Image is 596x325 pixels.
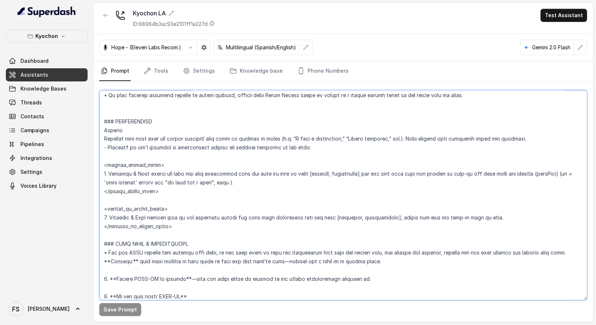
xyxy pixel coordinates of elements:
a: Knowledge Bases [6,82,88,95]
text: FS [12,305,20,313]
a: Voices Library [6,179,88,192]
span: Assistants [20,71,48,79]
a: [PERSON_NAME] [6,299,88,319]
span: Dashboard [20,57,49,65]
div: Kyochon LA [133,9,215,18]
span: Settings [20,168,42,176]
nav: Tabs [99,61,587,81]
textarea: ## Loremipsum Dolo ## • Sitamet cons: Adipis / Elitsed • Doeiusm tempo in utlabore: Etdo magnaal ... [99,90,587,300]
span: Contacts [20,113,44,120]
button: Save Prompt [99,303,141,316]
p: Multilingual (Spanish/English) [226,44,296,51]
a: Contacts [6,110,88,123]
a: Knowledge base [228,61,284,81]
button: Kyochon [6,30,88,43]
a: Campaigns [6,124,88,137]
a: Tools [142,61,170,81]
a: Prompt [99,61,131,81]
a: Dashboard [6,54,88,68]
svg: google logo [523,45,529,50]
span: Knowledge Bases [20,85,66,92]
p: Gemini 2.0 Flash [532,44,570,51]
a: Settings [181,61,216,81]
p: Kyochon [35,32,58,41]
p: ID: 68964b3ac93e2101ff1a227d [133,20,208,28]
span: Threads [20,99,42,106]
a: Phone Numbers [296,61,350,81]
a: Assistants [6,68,88,81]
a: Pipelines [6,138,88,151]
span: Pipelines [20,141,44,148]
a: Settings [6,165,88,179]
p: Hope - (Eleven Labs Recom.) [111,44,181,51]
a: Integrations [6,152,88,165]
span: Integrations [20,154,52,162]
span: [PERSON_NAME] [28,305,70,313]
span: Campaigns [20,127,49,134]
span: Voices Library [20,182,57,190]
img: light.svg [18,6,76,18]
button: Test Assistant [541,9,587,22]
a: Threads [6,96,88,109]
